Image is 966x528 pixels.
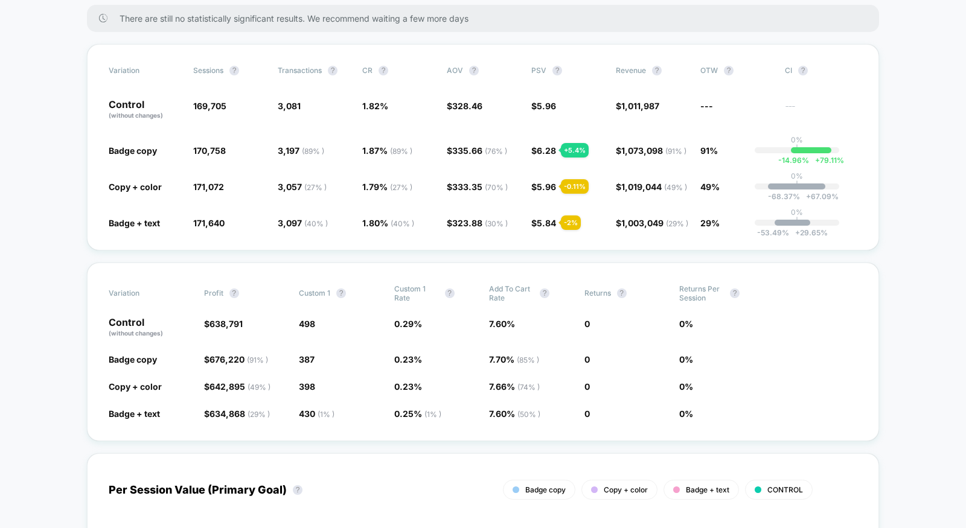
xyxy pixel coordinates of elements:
span: ( 91 % ) [665,147,686,156]
span: $ [616,182,687,192]
span: $ [531,101,556,111]
span: --- [785,103,857,120]
span: Returns [584,288,611,297]
span: 0.25 % [394,409,441,419]
button: ? [469,66,479,75]
span: Profit [204,288,223,297]
span: 0.23 % [394,381,422,392]
span: 642,895 [210,381,270,392]
span: 170,758 [193,145,226,156]
span: 0.29 % [394,319,422,329]
span: (without changes) [109,329,163,337]
span: 1.87 % [362,145,412,156]
span: 5.96 [537,101,556,111]
span: $ [616,101,659,111]
span: 1.79 % [362,182,412,192]
p: Control [109,317,192,338]
span: 1,011,987 [621,101,659,111]
span: ( 29 % ) [248,410,270,419]
span: 1.82 % [362,101,388,111]
span: CONTROL [767,485,803,494]
span: ( 85 % ) [517,355,539,364]
span: Variation [109,66,175,75]
span: 333.35 [452,182,508,192]
button: ? [229,66,239,75]
span: 398 [299,381,315,392]
span: Badge + text [109,218,160,228]
button: ? [724,66,734,75]
span: 91% [700,145,718,156]
span: (without changes) [109,112,163,119]
div: + 5.4 % [561,143,589,157]
button: ? [652,66,662,75]
span: -68.37 % [768,192,800,201]
button: ? [379,66,388,75]
span: 49% [700,182,720,192]
span: ( 91 % ) [247,355,268,364]
p: | [796,144,798,153]
span: $ [531,145,556,156]
p: 0% [791,135,803,144]
span: $ [447,101,482,111]
span: 387 [299,354,315,364]
span: --- [700,101,713,111]
span: 3,197 [278,145,324,156]
span: $ [447,218,508,228]
div: - 0.11 % [561,179,589,194]
button: ? [336,288,346,298]
span: $ [531,182,556,192]
button: ? [445,288,455,298]
span: 0 [584,319,590,329]
span: 171,640 [193,218,225,228]
span: 498 [299,319,315,329]
span: 1,019,044 [621,182,687,192]
span: 1,003,049 [621,218,688,228]
span: ( 50 % ) [517,410,540,419]
span: $ [204,319,243,329]
span: $ [616,145,686,156]
button: ? [328,66,337,75]
span: Copy + color [109,182,162,192]
p: | [796,217,798,226]
span: 7.60 % [489,319,515,329]
span: Returns Per Session [679,284,724,302]
span: ( 70 % ) [485,183,508,192]
span: 335.66 [452,145,507,156]
span: ( 1 % ) [424,410,441,419]
span: ( 27 % ) [304,183,327,192]
span: 79.11 % [809,156,844,165]
span: 29% [700,218,720,228]
span: AOV [447,66,463,75]
span: 323.88 [452,218,508,228]
span: Copy + color [109,381,162,392]
span: $ [204,381,270,392]
span: Badge copy [109,354,157,364]
span: ( 76 % ) [485,147,507,156]
span: ( 89 % ) [302,147,324,156]
p: 0% [791,208,803,217]
p: Control [109,100,181,120]
div: - 2 % [561,215,581,230]
span: 0 % [679,319,693,329]
span: ( 30 % ) [485,219,508,228]
span: ( 1 % ) [318,410,334,419]
span: Badge + text [686,485,729,494]
span: -53.49 % [757,228,789,237]
span: 7.60 % [489,409,540,419]
button: ? [293,485,302,495]
span: 3,057 [278,182,327,192]
span: 430 [299,409,334,419]
span: 5.84 [537,218,556,228]
span: CR [362,66,373,75]
p: | [796,180,798,189]
span: 0 % [679,381,693,392]
span: 29.65 % [789,228,828,237]
span: 6.28 [537,145,556,156]
span: $ [616,218,688,228]
span: PSV [531,66,546,75]
span: 0 [584,354,590,364]
span: Add To Cart Rate [489,284,534,302]
span: ( 40 % ) [391,219,414,228]
span: + [795,228,800,237]
span: Badge copy [525,485,566,494]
